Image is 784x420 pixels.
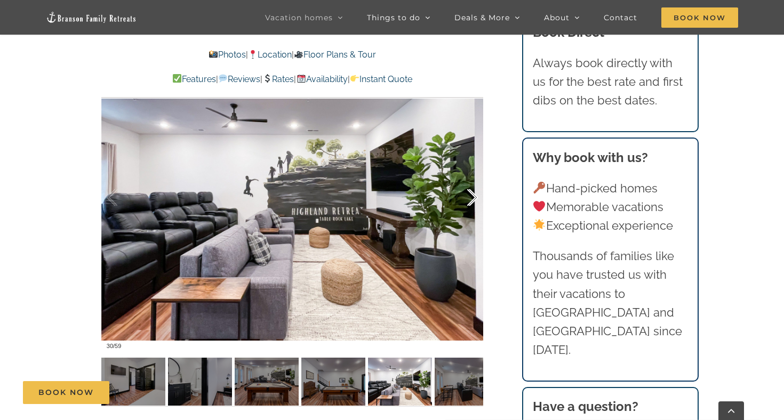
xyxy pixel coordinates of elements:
a: Book Now [23,381,109,404]
img: Highland-Retreat-vacation-home-rental-Table-Rock-Lake-55-scaled.jpg-nggid03292-ngg0dyn-120x90-00f... [301,358,365,406]
img: 🔑 [533,182,545,193]
img: 💬 [219,74,227,83]
a: Floor Plans & Tour [294,50,376,60]
img: Highland-Retreat-vacation-home-rental-Table-Rock-Lake-56-scaled.jpg-nggid03293-ngg0dyn-120x90-00f... [368,358,432,406]
a: Rates [262,74,294,84]
img: 💲 [263,74,271,83]
span: About [544,14,570,21]
p: Hand-picked homes Memorable vacations Exceptional experience [533,179,689,236]
span: Vacation homes [265,14,333,21]
span: Deals & More [454,14,510,21]
span: Contact [604,14,637,21]
img: 📍 [249,50,257,59]
img: Highland-Retreat-vacation-home-rental-Table-Rock-Lake-40-scaled.jpg-nggid03277-ngg0dyn-120x90-00f... [101,358,165,406]
span: Book Now [661,7,738,28]
img: ✅ [173,74,181,83]
p: | | [101,48,483,62]
img: Highland-Retreat-vacation-home-rental-Table-Rock-Lake-51-scaled.jpg-nggid03288-ngg0dyn-120x90-00f... [235,358,299,406]
h3: Why book with us? [533,148,689,167]
img: ❤️ [533,200,545,212]
img: 📆 [297,74,306,83]
img: 🌟 [533,219,545,231]
a: Photos [208,50,245,60]
a: Location [248,50,292,60]
img: Branson Family Retreats Logo [46,11,137,23]
span: Things to do [367,14,420,21]
a: Instant Quote [350,74,412,84]
img: 👉 [350,74,359,83]
span: Book Now [38,388,94,397]
img: 🎥 [294,50,303,59]
a: Availability [296,74,347,84]
strong: Have a question? [533,399,638,414]
img: Highland-Retreat-vacation-home-rental-Table-Rock-Lake-57-scaled.jpg-nggid03294-ngg0dyn-120x90-00f... [435,358,499,406]
a: Reviews [218,74,260,84]
p: Thousands of families like you have trusted us with their vacations to [GEOGRAPHIC_DATA] and [GEO... [533,247,689,359]
p: | | | | [101,72,483,86]
img: 📸 [209,50,218,59]
a: Features [172,74,216,84]
p: Always book directly with us for the best rate and first dibs on the best dates. [533,54,689,110]
img: Highland-Retreat-vacation-home-rental-Table-Rock-Lake-41-scaled.jpg-nggid03278-ngg0dyn-120x90-00f... [168,358,232,406]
